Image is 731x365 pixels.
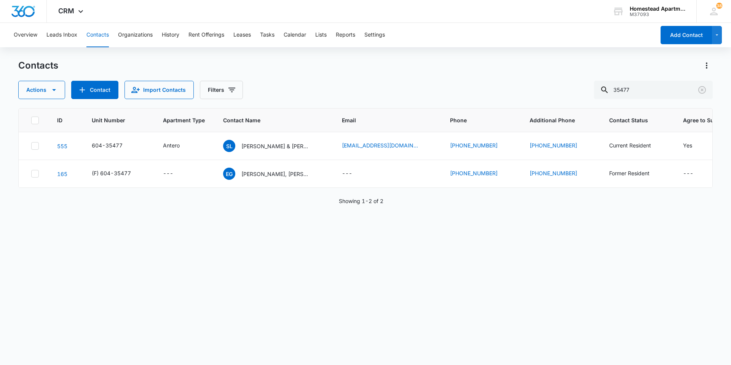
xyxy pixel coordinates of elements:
button: Actions [701,59,713,72]
button: Clear [696,84,708,96]
div: Phone - (970) 534-8772 - Select to Edit Field [450,141,511,150]
div: Contact Status - Former Resident - Select to Edit Field [609,169,663,178]
span: Contact Name [223,116,313,124]
div: Contact Name - Elijah Gonzalez, Michael Luna & LisaRae Weston - Select to Edit Field [223,168,324,180]
a: [PHONE_NUMBER] [450,141,498,149]
button: Leases [233,23,251,47]
div: Unit Number - (F) 604-35477 - Select to Edit Field [92,169,145,178]
span: Unit Number [92,116,145,124]
button: Tasks [260,23,275,47]
span: SL [223,140,235,152]
button: Filters [200,81,243,99]
span: Email [342,116,421,124]
button: Calendar [284,23,306,47]
div: Former Resident [609,169,650,177]
div: Yes [683,141,692,149]
a: [PHONE_NUMBER] [530,141,577,149]
a: Navigate to contact details page for Elijah Gonzalez, Michael Luna & LisaRae Weston [57,171,67,177]
span: ID [57,116,62,124]
button: Add Contact [661,26,712,44]
span: EG [223,168,235,180]
p: [PERSON_NAME] & [PERSON_NAME] [241,142,310,150]
div: Agree to Subscribe - Yes - Select to Edit Field [683,141,706,150]
button: Contacts [86,23,109,47]
div: Additional Phone - (970) 424-4495 - Select to Edit Field [530,141,591,150]
a: [EMAIL_ADDRESS][DOMAIN_NAME] [342,141,418,149]
div: Email - - Select to Edit Field [342,169,366,178]
div: Contact Status - Current Resident - Select to Edit Field [609,141,665,150]
button: Overview [14,23,37,47]
div: Additional Phone - (970) 451-2986 - Select to Edit Field [530,169,591,178]
span: 38 [716,3,722,9]
button: Rent Offerings [188,23,224,47]
span: Apartment Type [163,116,205,124]
div: Current Resident [609,141,651,149]
div: --- [342,169,352,178]
div: (F) 604-35477 [92,169,131,177]
div: Contact Name - Selena Landers & Franklyn Siverand - Select to Edit Field [223,140,324,152]
div: --- [163,169,173,178]
div: --- [683,169,693,178]
div: Apartment Type - - Select to Edit Field [163,169,187,178]
button: Import Contacts [124,81,194,99]
a: [PHONE_NUMBER] [530,169,577,177]
button: History [162,23,179,47]
div: Email - selenajlim@gmail.com - Select to Edit Field [342,141,432,150]
a: [PHONE_NUMBER] [450,169,498,177]
button: Leads Inbox [46,23,77,47]
span: Phone [450,116,500,124]
button: Add Contact [71,81,118,99]
div: Unit Number - 604-35477 - Select to Edit Field [92,141,136,150]
button: Reports [336,23,355,47]
p: Showing 1-2 of 2 [339,197,383,205]
div: account name [630,6,685,12]
div: notifications count [716,3,722,9]
button: Settings [364,23,385,47]
div: Apartment Type - Antero - Select to Edit Field [163,141,193,150]
button: Actions [18,81,65,99]
span: Additional Phone [530,116,591,124]
p: [PERSON_NAME], [PERSON_NAME] & [PERSON_NAME] [241,170,310,178]
button: Lists [315,23,327,47]
div: Agree to Subscribe - - Select to Edit Field [683,169,707,178]
div: Phone - (970) 451-3970 - Select to Edit Field [450,169,511,178]
div: account id [630,12,685,17]
input: Search Contacts [594,81,713,99]
h1: Contacts [18,60,58,71]
span: Contact Status [609,116,654,124]
a: Navigate to contact details page for Selena Landers & Franklyn Siverand [57,143,67,149]
div: Antero [163,141,180,149]
button: Organizations [118,23,153,47]
span: CRM [58,7,74,15]
div: 604-35477 [92,141,123,149]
